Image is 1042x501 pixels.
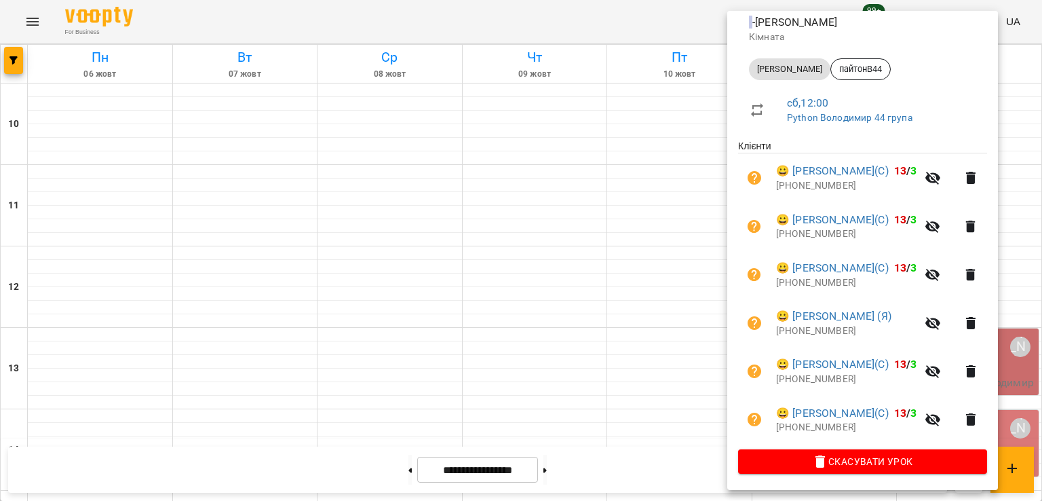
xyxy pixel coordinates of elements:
a: 😀 [PERSON_NAME](С) [776,212,889,228]
span: 13 [894,358,906,371]
p: [PHONE_NUMBER] [776,227,916,241]
p: [PHONE_NUMBER] [776,324,916,338]
span: 3 [910,213,916,226]
p: Кімната [749,31,976,44]
span: 13 [894,261,906,274]
p: [PHONE_NUMBER] [776,276,916,290]
b: / [894,213,917,226]
b: / [894,164,917,177]
a: 😀 [PERSON_NAME](С) [776,356,889,373]
span: [PERSON_NAME] [749,63,830,75]
p: [PHONE_NUMBER] [776,421,916,434]
span: 13 [894,407,906,420]
span: 3 [910,358,916,371]
b: / [894,358,917,371]
span: 13 [894,213,906,226]
a: сб , 12:00 [787,96,828,109]
button: Візит ще не сплачено. Додати оплату? [738,403,771,436]
button: Візит ще не сплачено. Додати оплату? [738,210,771,243]
span: пайтонВ44 [831,63,890,75]
span: Скасувати Урок [749,453,976,470]
a: Python Володимир 44 група [787,112,912,123]
b: / [894,407,917,420]
div: пайтонВ44 [830,58,891,80]
b: / [894,261,917,274]
span: 3 [910,261,916,274]
a: 😀 [PERSON_NAME](С) [776,405,889,422]
p: [PHONE_NUMBER] [776,373,916,386]
span: - [PERSON_NAME] [749,16,840,29]
p: [PHONE_NUMBER] [776,179,916,193]
a: 😀 [PERSON_NAME](С) [776,260,889,276]
span: 13 [894,164,906,177]
button: Візит ще не сплачено. Додати оплату? [738,162,771,194]
span: 3 [910,407,916,420]
button: Візит ще не сплачено. Додати оплату? [738,355,771,388]
button: Візит ще не сплачено. Додати оплату? [738,259,771,291]
a: 😀 [PERSON_NAME] (Я) [776,308,891,324]
button: Візит ще не сплачено. Додати оплату? [738,307,771,339]
button: Скасувати Урок [738,449,987,474]
a: 😀 [PERSON_NAME](С) [776,163,889,179]
ul: Клієнти [738,139,987,449]
span: 3 [910,164,916,177]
